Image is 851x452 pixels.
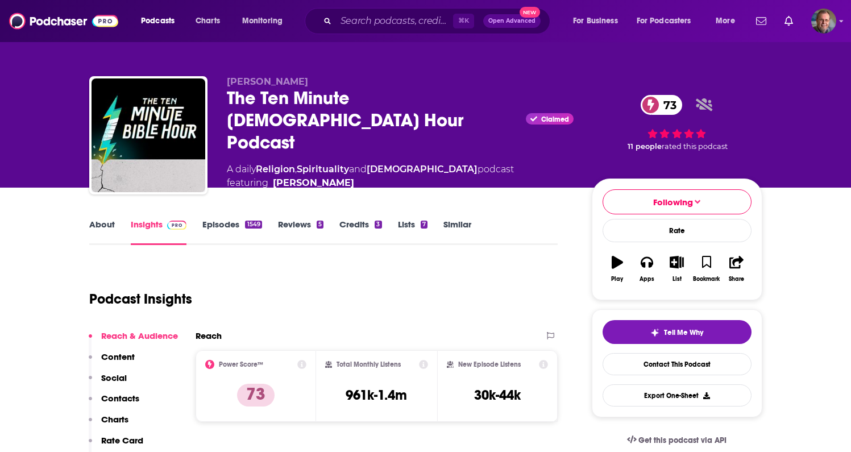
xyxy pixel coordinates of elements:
[196,13,220,29] span: Charts
[336,12,453,30] input: Search podcasts, credits, & more...
[295,164,297,175] span: ,
[188,12,227,30] a: Charts
[708,12,749,30] button: open menu
[101,414,128,425] p: Charts
[167,221,187,230] img: Podchaser Pro
[692,248,721,289] button: Bookmark
[573,13,618,29] span: For Business
[628,142,662,151] span: 11 people
[92,78,205,192] img: The Ten Minute Bible Hour Podcast
[650,328,659,337] img: tell me why sparkle
[603,189,752,214] button: Following
[637,13,691,29] span: For Podcasters
[603,248,632,289] button: Play
[693,276,720,283] div: Bookmark
[349,164,367,175] span: and
[520,7,540,18] span: New
[101,372,127,383] p: Social
[629,12,708,30] button: open menu
[458,360,521,368] h2: New Episode Listens
[652,95,682,115] span: 73
[603,384,752,407] button: Export One-Sheet
[780,11,798,31] a: Show notifications dropdown
[89,219,115,245] a: About
[721,248,751,289] button: Share
[811,9,836,34] span: Logged in as dan82658
[297,164,349,175] a: Spirituality
[196,330,222,341] h2: Reach
[398,219,427,245] a: Lists7
[273,176,354,190] a: Matt Whitman
[89,372,127,393] button: Social
[603,320,752,344] button: tell me why sparkleTell Me Why
[234,12,297,30] button: open menu
[453,14,474,28] span: ⌘ K
[131,219,187,245] a: InsightsPodchaser Pro
[278,219,323,245] a: Reviews5
[227,176,514,190] span: featuring
[346,387,407,404] h3: 961k-1.4m
[256,164,295,175] a: Religion
[592,76,762,169] div: 73 11 peoplerated this podcast
[141,13,175,29] span: Podcasts
[811,9,836,34] button: Show profile menu
[317,221,323,229] div: 5
[89,414,128,435] button: Charts
[237,384,275,407] p: 73
[716,13,735,29] span: More
[89,330,178,351] button: Reach & Audience
[9,10,118,32] img: Podchaser - Follow, Share and Rate Podcasts
[316,8,561,34] div: Search podcasts, credits, & more...
[101,393,139,404] p: Contacts
[202,219,261,245] a: Episodes1549
[638,436,727,445] span: Get this podcast via API
[101,330,178,341] p: Reach & Audience
[367,164,478,175] a: [DEMOGRAPHIC_DATA]
[664,328,703,337] span: Tell Me Why
[242,13,283,29] span: Monitoring
[653,197,693,208] span: Following
[219,360,263,368] h2: Power Score™
[640,276,654,283] div: Apps
[339,219,381,245] a: Credits3
[227,163,514,190] div: A daily podcast
[673,276,682,283] div: List
[375,221,381,229] div: 3
[421,221,427,229] div: 7
[133,12,189,30] button: open menu
[245,221,261,229] div: 1549
[752,11,771,31] a: Show notifications dropdown
[632,248,662,289] button: Apps
[483,14,541,28] button: Open AdvancedNew
[488,18,535,24] span: Open Advanced
[565,12,632,30] button: open menu
[603,219,752,242] div: Rate
[101,435,143,446] p: Rate Card
[474,387,521,404] h3: 30k-44k
[662,142,728,151] span: rated this podcast
[611,276,623,283] div: Play
[227,76,308,87] span: [PERSON_NAME]
[729,276,744,283] div: Share
[811,9,836,34] img: User Profile
[541,117,569,122] span: Claimed
[89,393,139,414] button: Contacts
[89,291,192,308] h1: Podcast Insights
[101,351,135,362] p: Content
[662,248,691,289] button: List
[443,219,471,245] a: Similar
[641,95,682,115] a: 73
[603,353,752,375] a: Contact This Podcast
[337,360,401,368] h2: Total Monthly Listens
[89,351,135,372] button: Content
